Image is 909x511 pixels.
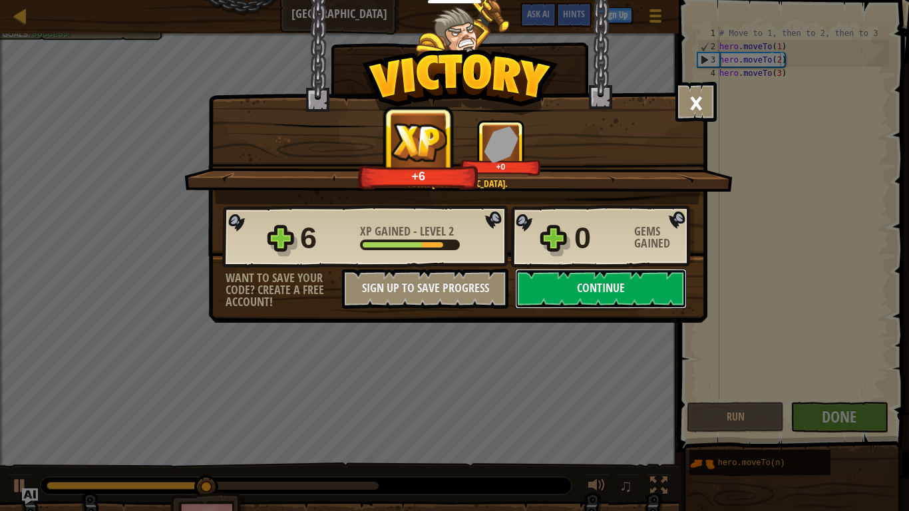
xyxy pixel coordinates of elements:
div: +0 [463,162,538,172]
div: Gems Gained [634,226,694,250]
span: Level [417,223,449,240]
span: XP Gained [360,223,413,240]
div: Want to save your code? Create a free account! [226,272,342,308]
div: 0 [574,217,626,259]
button: Continue [515,269,687,309]
img: Gems Gained [484,126,518,162]
img: Victory [362,49,558,116]
div: 6 [300,217,352,259]
button: × [675,82,717,122]
button: Sign Up to Save Progress [342,269,508,309]
img: XP Gained [387,120,451,164]
div: - [360,226,454,238]
span: 2 [449,223,454,240]
div: Town [GEOGRAPHIC_DATA]. [248,177,667,190]
div: +6 [362,168,475,184]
